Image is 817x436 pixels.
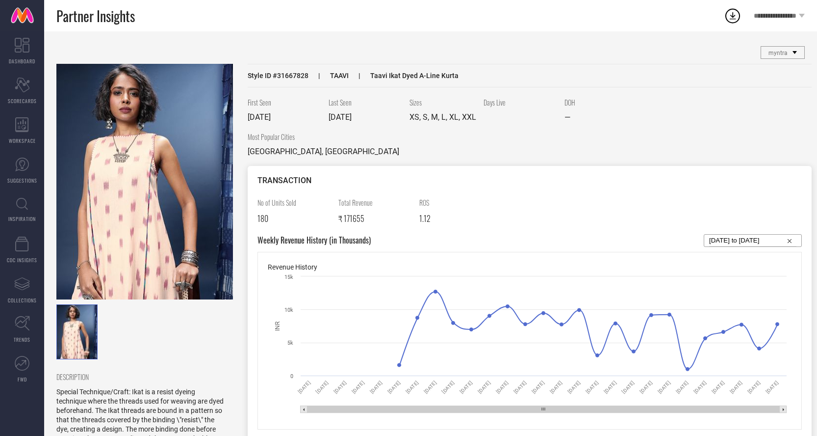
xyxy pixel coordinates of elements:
[564,112,570,122] span: —
[419,213,431,224] span: 1.12
[8,297,37,304] span: COLLECTIONS
[248,132,399,142] span: Most Popular Cities
[315,380,330,395] text: [DATE]
[709,235,796,246] input: Select...
[56,372,226,382] span: DESCRIPTION
[423,380,437,395] text: [DATE]
[387,380,402,395] text: [DATE]
[257,213,268,224] span: 180
[9,137,36,144] span: WORKSPACE
[56,6,135,26] span: Partner Insights
[7,177,37,184] span: SUGGESTIONS
[531,380,546,395] text: [DATE]
[564,97,638,108] span: DOH
[639,380,654,395] text: [DATE]
[585,380,600,395] text: [DATE]
[729,380,743,395] text: [DATE]
[308,72,349,80] span: TAAVI
[248,112,271,122] span: [DATE]
[567,380,582,395] text: [DATE]
[9,57,35,65] span: DASHBOARD
[409,97,476,108] span: Sizes
[621,380,636,395] text: [DATE]
[18,376,27,383] span: FWD
[14,336,30,343] span: TRENDS
[711,380,726,395] text: [DATE]
[369,380,383,395] text: [DATE]
[603,380,617,395] text: [DATE]
[257,234,371,247] span: Weekly Revenue History (in Thousands)
[351,380,366,395] text: [DATE]
[284,307,293,313] text: 10k
[349,72,459,80] span: Taavi Ikat Dyed A-Line Kurta
[257,197,331,208] span: No of Units Sold
[441,380,456,395] text: [DATE]
[290,373,293,380] text: 0
[333,380,348,395] text: [DATE]
[8,97,37,105] span: SCORECARDS
[8,215,36,222] span: INSPIRATION
[329,112,352,122] span: [DATE]
[675,380,689,395] text: [DATE]
[248,97,321,108] span: First Seen
[338,197,412,208] span: Total Revenue
[419,197,493,208] span: ROS
[747,380,762,395] text: [DATE]
[484,97,557,108] span: Days Live
[284,274,293,280] text: 15k
[459,380,474,395] text: [DATE]
[549,380,563,395] text: [DATE]
[765,380,780,395] text: [DATE]
[287,340,293,346] text: 5k
[768,50,788,56] span: myntra
[7,256,37,264] span: CDC INSIGHTS
[409,112,476,122] span: XS, S, M, L, XL, XXL
[693,380,708,395] text: [DATE]
[724,7,741,25] div: Open download list
[477,380,491,395] text: [DATE]
[297,380,311,395] text: [DATE]
[248,147,399,156] span: [GEOGRAPHIC_DATA], [GEOGRAPHIC_DATA]
[513,380,528,395] text: [DATE]
[257,176,802,185] div: TRANSACTION
[248,72,308,80] span: Style ID # 31667828
[274,321,281,331] text: INR
[405,380,420,395] text: [DATE]
[268,263,317,271] span: Revenue History
[657,380,671,395] text: [DATE]
[338,213,364,224] span: ₹ 171655
[495,380,510,395] text: [DATE]
[329,97,402,108] span: Last Seen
